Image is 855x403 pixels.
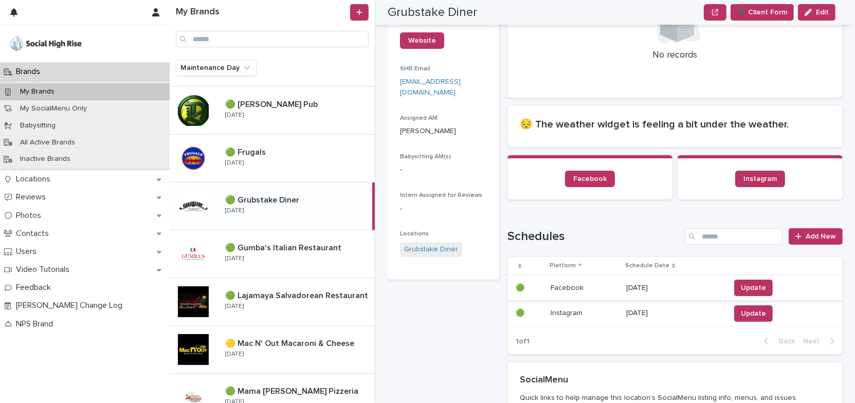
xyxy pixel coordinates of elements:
[741,283,766,293] span: Update
[734,305,773,322] button: Update
[225,112,244,119] p: [DATE]
[12,87,63,96] p: My Brands
[789,228,843,245] a: Add New
[12,229,57,239] p: Contacts
[520,50,830,61] p: No records
[737,7,787,17] span: ➕ Client Form
[520,393,826,402] p: Quick links to help manage this location's SocialMenu listing info, menus, and issues.
[400,78,461,96] a: [EMAIL_ADDRESS][DOMAIN_NAME]
[734,280,773,296] button: Update
[176,31,369,47] input: Search
[799,337,843,346] button: Next
[12,283,59,292] p: Feedback
[756,337,799,346] button: Back
[400,66,430,72] span: SHR Email
[225,145,268,157] p: 🟢 Frugals
[12,155,79,163] p: Inactive Brands
[8,33,83,54] img: o5DnuTxEQV6sW9jFYBBf
[12,174,59,184] p: Locations
[12,192,54,202] p: Reviews
[170,326,375,374] a: 🟡 Mac N' Out Macaroni & Cheese🟡 Mac N' Out Macaroni & Cheese [DATE]
[400,192,482,198] span: Intern Assigned for Reviews
[400,164,487,175] p: -
[573,175,607,182] span: Facebook
[551,282,586,292] p: Facebook
[507,329,538,354] p: 1 of 1
[507,301,843,326] tr: 🟢🟢 InstagramInstagram [DATE]Update
[170,278,375,326] a: 🟢 Lajamaya Salvadorean Restaurant🟢 Lajamaya Salvadorean Restaurant [DATE]
[388,5,477,20] h2: Grubstake Diner
[400,154,451,160] span: Babysitting AM(s)
[551,307,585,318] p: Instagram
[225,303,244,310] p: [DATE]
[400,115,438,121] span: Assigned AM
[225,351,244,358] p: [DATE]
[404,244,458,255] a: Grubstake Diner
[170,182,375,230] a: 🟢 Grubstake Diner🟢 Grubstake Diner [DATE]
[12,265,78,274] p: Video Tutorials
[773,338,795,345] span: Back
[170,87,375,135] a: 🟢 [PERSON_NAME] Pub🟢 [PERSON_NAME] Pub [DATE]
[12,301,131,310] p: [PERSON_NAME] Change Log
[225,193,301,205] p: 🟢 Grubstake Diner
[225,159,244,167] p: [DATE]
[625,260,669,271] p: Schedule Date
[12,211,49,221] p: Photos
[565,171,615,187] a: Facebook
[176,7,348,18] h1: My Brands
[408,37,436,44] span: Website
[225,255,244,262] p: [DATE]
[170,135,375,182] a: 🟢 Frugals🟢 Frugals [DATE]
[400,126,487,137] p: [PERSON_NAME]
[743,175,777,182] span: Instagram
[626,284,722,292] p: [DATE]
[12,247,45,257] p: Users
[507,275,843,301] tr: 🟢🟢 FacebookFacebook [DATE]Update
[225,384,360,396] p: 🟢 Mama [PERSON_NAME] Pizzeria
[806,233,836,240] span: Add New
[170,230,375,278] a: 🟢 Gumba's Italian Restaurant🟢 Gumba's Italian Restaurant [DATE]
[225,241,343,253] p: 🟢 Gumba's Italian Restaurant
[12,67,48,77] p: Brands
[741,308,766,319] span: Update
[516,282,526,292] p: 🟢
[550,260,576,271] p: Platform
[400,204,487,214] p: -
[516,307,526,318] p: 🟢
[816,9,829,16] span: Edit
[400,231,429,237] span: Locations
[12,319,61,329] p: NPS Brand
[731,4,794,21] button: ➕ Client Form
[225,98,320,109] p: 🟢 [PERSON_NAME] Pub
[735,171,785,187] a: Instagram
[12,104,95,113] p: My SocialMenu Only
[12,121,64,130] p: Babysitting
[798,4,835,21] button: Edit
[176,60,257,76] button: Maintenance Day
[520,375,568,386] h2: SocialMenu
[225,289,370,301] p: 🟢 Lajamaya Salvadorean Restaurant
[685,228,783,245] input: Search
[520,118,830,131] h2: 😔 The weather widget is feeling a bit under the weather.
[803,338,826,345] span: Next
[12,138,83,147] p: All Active Brands
[400,32,444,49] a: Website
[225,207,244,214] p: [DATE]
[626,309,722,318] p: [DATE]
[507,229,681,244] h1: Schedules
[225,337,356,349] p: 🟡 Mac N' Out Macaroni & Cheese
